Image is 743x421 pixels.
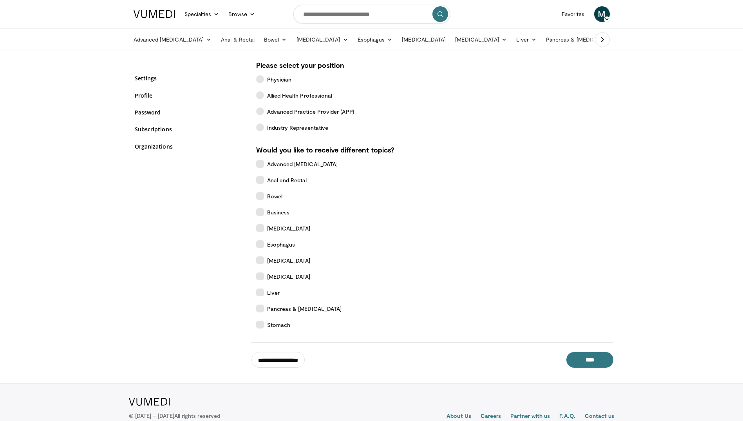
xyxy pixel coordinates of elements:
[512,32,541,47] a: Liver
[267,160,338,168] span: Advanced [MEDICAL_DATA]
[267,272,311,281] span: [MEDICAL_DATA]
[224,6,260,22] a: Browse
[541,32,633,47] a: Pancreas & [MEDICAL_DATA]
[135,74,244,82] a: Settings
[557,6,589,22] a: Favorites
[216,32,259,47] a: Anal & Rectal
[135,91,244,100] a: Profile
[135,142,244,151] a: Organizations
[450,32,512,47] a: [MEDICAL_DATA]
[256,61,344,69] strong: Please select your position
[267,240,295,249] span: Esophagus
[267,107,354,116] span: Advanced Practice Provider (APP)
[267,256,311,265] span: [MEDICAL_DATA]
[134,10,175,18] img: VuMedi Logo
[129,398,170,406] img: VuMedi Logo
[129,412,221,420] p: © [DATE] – [DATE]
[267,224,311,232] span: [MEDICAL_DATA]
[594,6,610,22] a: M
[292,32,353,47] a: [MEDICAL_DATA]
[174,412,220,419] span: All rights reserved
[135,125,244,133] a: Subscriptions
[293,5,450,24] input: Search topics, interventions
[180,6,224,22] a: Specialties
[267,123,329,132] span: Industry Representative
[267,192,282,200] span: Bowel
[397,32,450,47] a: [MEDICAL_DATA]
[267,289,280,297] span: Liver
[267,321,291,329] span: Stomach
[259,32,291,47] a: Bowel
[267,208,290,216] span: Business
[267,305,342,313] span: Pancreas & [MEDICAL_DATA]
[353,32,398,47] a: Esophagus
[267,75,292,83] span: Physician
[256,145,394,154] strong: Would you like to receive different topics?
[135,108,244,116] a: Password
[267,91,333,100] span: Allied Health Professional
[129,32,217,47] a: Advanced [MEDICAL_DATA]
[267,176,307,184] span: Anal and Rectal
